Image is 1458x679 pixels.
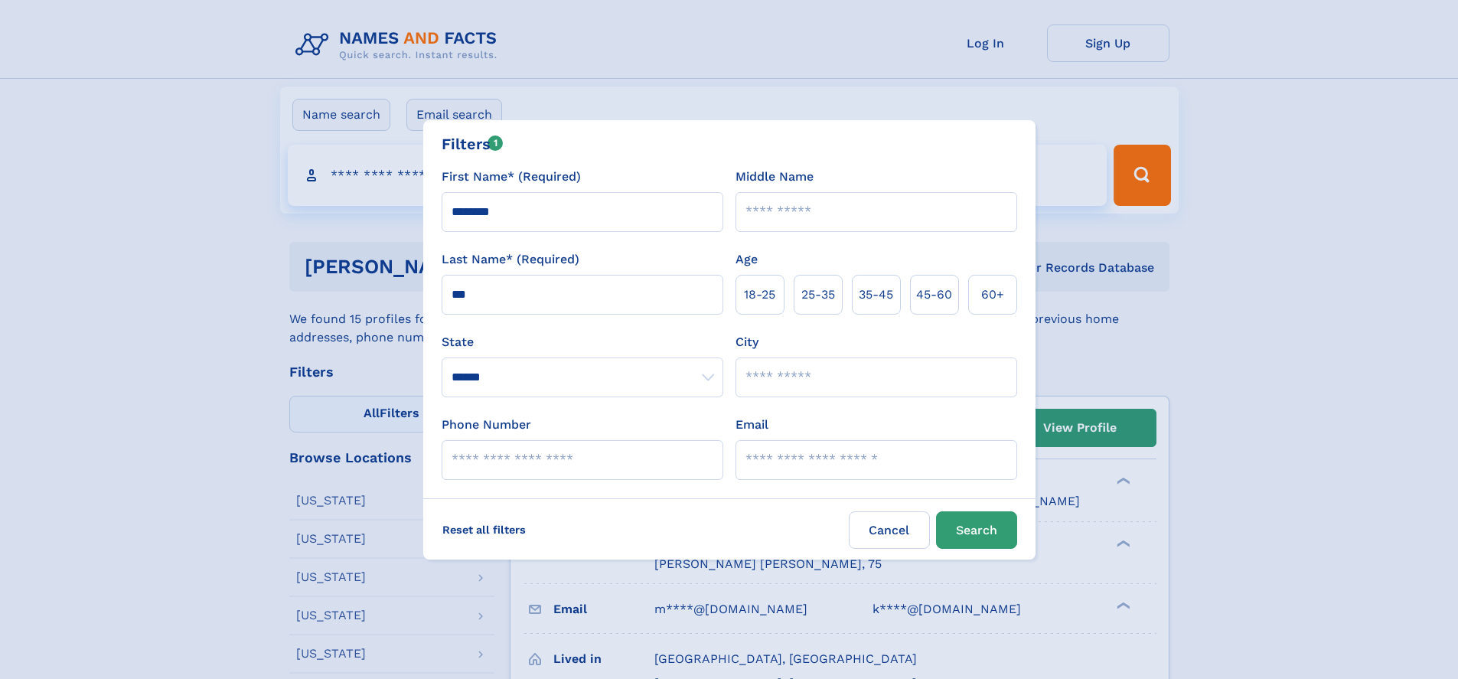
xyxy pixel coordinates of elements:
[736,250,758,269] label: Age
[736,416,768,434] label: Email
[801,286,835,304] span: 25‑35
[936,511,1017,549] button: Search
[442,168,581,186] label: First Name* (Required)
[736,333,758,351] label: City
[849,511,930,549] label: Cancel
[442,333,723,351] label: State
[736,168,814,186] label: Middle Name
[981,286,1004,304] span: 60+
[916,286,952,304] span: 45‑60
[442,250,579,269] label: Last Name* (Required)
[442,416,531,434] label: Phone Number
[432,511,536,548] label: Reset all filters
[859,286,893,304] span: 35‑45
[744,286,775,304] span: 18‑25
[442,132,504,155] div: Filters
